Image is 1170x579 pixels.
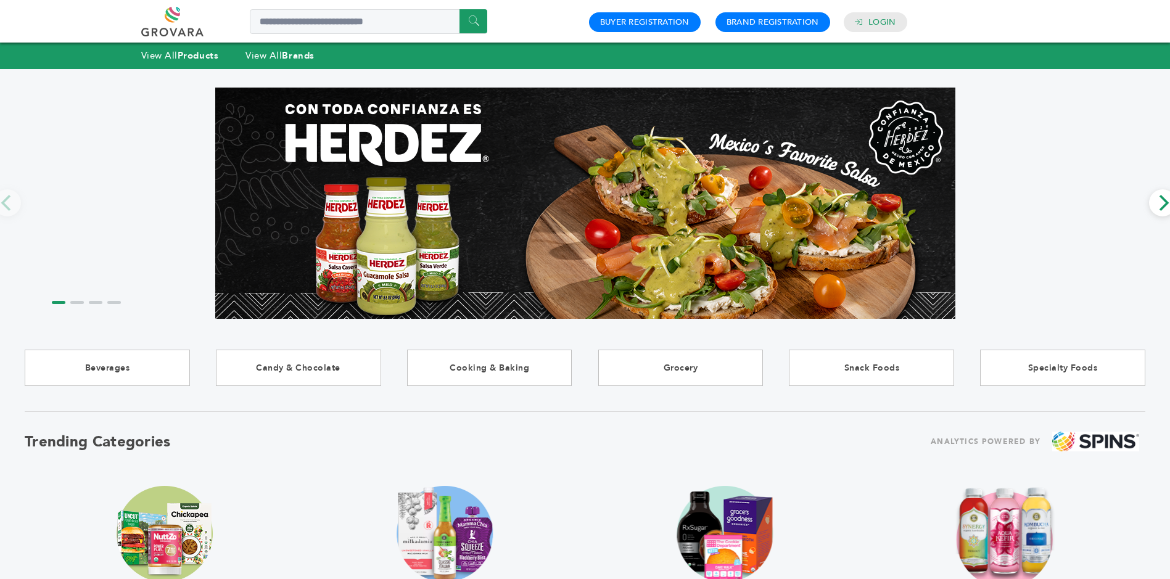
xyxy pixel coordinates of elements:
[70,301,84,304] li: Page dot 2
[25,432,171,452] h2: Trending Categories
[407,350,572,386] a: Cooking & Baking
[598,350,764,386] a: Grocery
[245,49,315,62] a: View AllBrands
[282,49,314,62] strong: Brands
[600,17,690,28] a: Buyer Registration
[931,434,1040,450] span: ANALYTICS POWERED BY
[89,301,102,304] li: Page dot 3
[52,301,65,304] li: Page dot 1
[178,49,218,62] strong: Products
[216,350,381,386] a: Candy & Chocolate
[107,301,121,304] li: Page dot 4
[1052,432,1139,452] img: spins.png
[868,17,896,28] a: Login
[789,350,954,386] a: Snack Foods
[727,17,819,28] a: Brand Registration
[250,9,487,34] input: Search a product or brand...
[215,88,955,319] img: Marketplace Top Banner 1
[141,49,219,62] a: View AllProducts
[25,350,190,386] a: Beverages
[980,350,1145,386] a: Specialty Foods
